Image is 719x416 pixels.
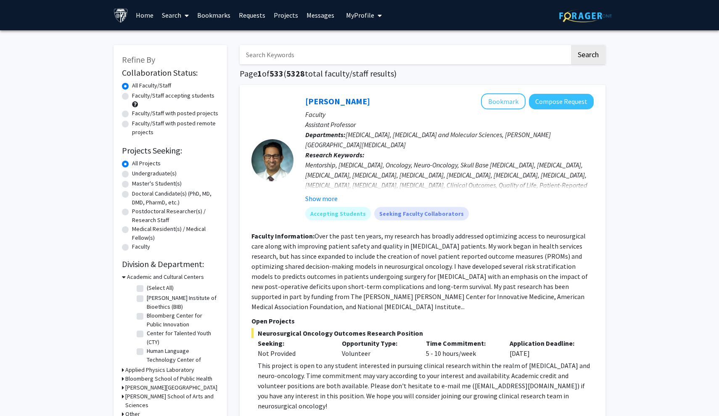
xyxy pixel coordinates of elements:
[147,284,174,292] label: (Select All)
[132,109,218,118] label: Faculty/Staff with posted projects
[125,374,212,383] h3: Bloomberg School of Public Health
[257,68,262,79] span: 1
[305,109,594,119] p: Faculty
[132,0,158,30] a: Home
[147,347,217,373] label: Human Language Technology Center of Excellence (HLTCOE)
[122,68,219,78] h2: Collaboration Status:
[132,91,214,100] label: Faculty/Staff accepting students
[132,242,150,251] label: Faculty
[125,392,219,410] h3: [PERSON_NAME] School of Arts and Sciences
[132,81,171,90] label: All Faculty/Staff
[251,232,315,240] b: Faculty Information:
[132,189,219,207] label: Doctoral Candidate(s) (PhD, MD, DMD, PharmD, etc.)
[305,130,346,139] b: Departments:
[125,366,194,374] h3: Applied Physics Laboratory
[305,207,371,220] mat-chip: Accepting Students
[132,169,177,178] label: Undergraduate(s)
[258,348,329,358] div: Not Provided
[503,338,587,358] div: [DATE]
[302,0,338,30] a: Messages
[251,328,594,338] span: Neurosurgical Oncology Outcomes Research Position
[132,119,219,137] label: Faculty/Staff with posted remote projects
[240,45,570,64] input: Search Keywords
[132,179,182,188] label: Master's Student(s)
[426,338,497,348] p: Time Commitment:
[251,316,594,326] p: Open Projects
[158,0,193,30] a: Search
[481,93,526,109] button: Add Raj Mukherjee to Bookmarks
[336,338,420,358] div: Volunteer
[258,360,594,411] div: This project is open to any student interested in pursuing clinical research within the realm of ...
[529,94,594,109] button: Compose Request to Raj Mukherjee
[510,338,581,348] p: Application Deadline:
[147,329,217,347] label: Center for Talented Youth (CTY)
[6,378,36,410] iframe: Chat
[258,338,329,348] p: Seeking:
[127,273,204,281] h3: Academic and Cultural Centers
[420,338,504,358] div: 5 - 10 hours/week
[251,232,588,311] fg-read-more: Over the past ten years, my research has broadly addressed optimizing access to neurosurgical car...
[240,69,605,79] h1: Page of ( total faculty/staff results)
[305,119,594,130] p: Assistant Professor
[125,383,217,392] h3: [PERSON_NAME][GEOGRAPHIC_DATA]
[132,159,161,168] label: All Projects
[147,294,217,311] label: [PERSON_NAME] Institute of Bioethics (BIB)
[305,160,594,220] div: Mentorship, [MEDICAL_DATA], Oncology, Neuro-Oncology, Skull Base [MEDICAL_DATA], [MEDICAL_DATA], ...
[122,146,219,156] h2: Projects Seeking:
[235,0,270,30] a: Requests
[270,68,283,79] span: 533
[305,151,365,159] b: Research Keywords:
[346,11,374,19] span: My Profile
[305,193,338,204] button: Show more
[122,259,219,269] h2: Division & Department:
[132,225,219,242] label: Medical Resident(s) / Medical Fellow(s)
[305,130,551,149] span: [MEDICAL_DATA], [MEDICAL_DATA] and Molecular Sciences, [PERSON_NAME][GEOGRAPHIC_DATA][MEDICAL_DATA]
[114,8,128,23] img: Johns Hopkins University Logo
[305,96,370,106] a: [PERSON_NAME]
[193,0,235,30] a: Bookmarks
[286,68,305,79] span: 5328
[122,54,155,65] span: Refine By
[147,311,217,329] label: Bloomberg Center for Public Innovation
[571,45,605,64] button: Search
[132,207,219,225] label: Postdoctoral Researcher(s) / Research Staff
[342,338,413,348] p: Opportunity Type:
[559,9,612,22] img: ForagerOne Logo
[374,207,469,220] mat-chip: Seeking Faculty Collaborators
[270,0,302,30] a: Projects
